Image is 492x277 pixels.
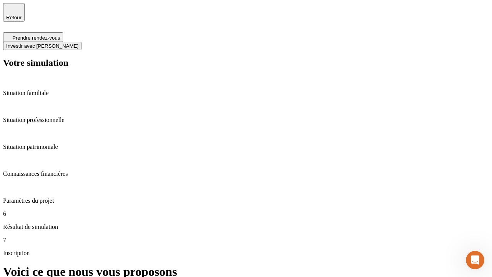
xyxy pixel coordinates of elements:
[3,3,25,22] button: Retour
[3,42,81,50] button: Investir avec [PERSON_NAME]
[12,35,60,41] span: Prendre rendez-vous
[3,144,489,150] p: Situation patrimoniale
[6,43,78,49] span: Investir avec [PERSON_NAME]
[3,224,489,230] p: Résultat de simulation
[3,170,489,177] p: Connaissances financières
[3,237,489,244] p: 7
[3,90,489,97] p: Situation familiale
[3,117,489,123] p: Situation professionnelle
[3,32,63,42] button: Prendre rendez-vous
[6,15,22,20] span: Retour
[466,251,484,269] iframe: Intercom live chat
[3,197,489,204] p: Paramètres du projet
[3,250,489,257] p: Inscription
[3,210,489,217] p: 6
[3,58,489,68] h2: Votre simulation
